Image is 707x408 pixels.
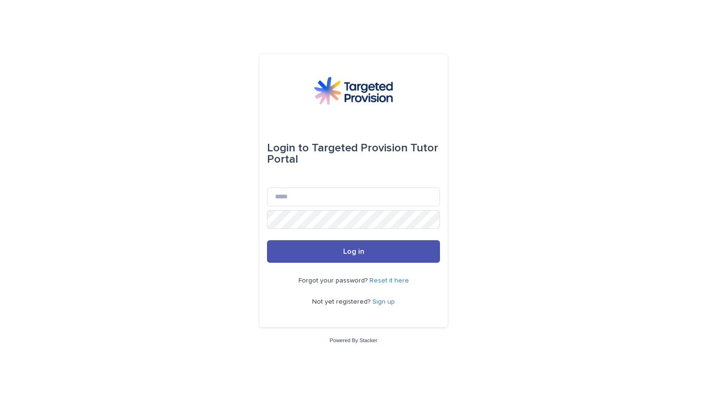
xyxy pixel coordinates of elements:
button: Log in [267,240,440,263]
span: Not yet registered? [312,298,372,305]
span: Login to [267,142,309,154]
a: Powered By Stacker [330,337,377,343]
span: Forgot your password? [299,277,369,284]
a: Reset it here [369,277,409,284]
span: Log in [343,248,364,255]
div: Targeted Provision Tutor Portal [267,135,440,173]
img: M5nRWzHhSzIhMunXDL62 [314,77,393,105]
a: Sign up [372,298,395,305]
